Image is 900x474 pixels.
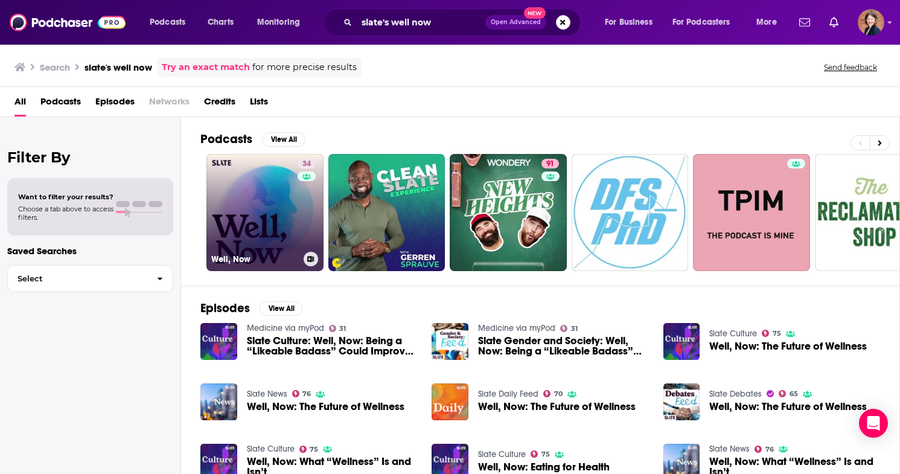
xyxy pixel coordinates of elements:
img: Slate Gender and Society: Well, Now: Being a “Likeable Badass” Could Improve Your Health [432,323,468,360]
span: 76 [302,391,311,397]
span: For Business [605,14,653,31]
span: Podcasts [150,14,185,31]
button: View All [262,132,305,147]
a: Show notifications dropdown [794,12,815,33]
span: Logged in as alafair66639 [858,9,884,36]
div: Open Intercom Messenger [859,409,888,438]
a: Slate Culture: Well, Now: Being a “Likeable Badass” Could Improve Your Health [247,336,418,356]
a: PodcastsView All [200,132,305,147]
a: 75 [762,330,781,337]
span: 91 [546,158,554,170]
img: Well, Now: The Future of Wellness [663,383,700,420]
span: 34 [302,158,311,170]
span: for more precise results [252,60,357,74]
button: Select [7,265,173,292]
h2: Episodes [200,301,250,316]
span: Charts [208,14,234,31]
button: open menu [596,13,668,32]
button: open menu [249,13,316,32]
img: Well, Now: The Future of Wellness [432,383,468,420]
span: Lists [250,92,268,117]
input: Search podcasts, credits, & more... [357,13,485,32]
button: Send feedback [820,62,881,72]
span: More [756,14,777,31]
a: 75 [531,450,550,458]
img: Well, Now: The Future of Wellness [663,323,700,360]
a: Try an exact match [162,60,250,74]
button: Open AdvancedNew [485,15,546,30]
a: 31 [560,325,578,332]
h2: Podcasts [200,132,252,147]
a: Slate Gender and Society: Well, Now: Being a “Likeable Badass” Could Improve Your Health [478,336,649,356]
span: Monitoring [257,14,300,31]
span: Select [8,275,147,283]
a: Show notifications dropdown [825,12,843,33]
div: Search podcasts, credits, & more... [335,8,592,36]
a: Medicine via myPod [478,323,555,333]
a: 34 [298,159,316,168]
span: 76 [765,447,774,452]
a: Slate Culture [709,328,757,339]
a: 76 [292,390,311,397]
a: Credits [204,92,235,117]
a: 91 [450,154,567,271]
span: 75 [773,331,781,336]
span: 75 [310,447,318,452]
img: Well, Now: The Future of Wellness [200,383,237,420]
span: Open Advanced [491,19,541,25]
a: 70 [543,390,563,397]
a: Well, Now: The Future of Wellness [709,402,867,412]
h3: Search [40,62,70,73]
a: Well, Now: Eating for Health [478,462,610,472]
a: Slate Debates [709,389,762,399]
a: Slate Culture [478,449,526,460]
a: 91 [541,159,559,168]
span: For Podcasters [672,14,730,31]
a: Well, Now: The Future of Wellness [709,341,867,351]
a: 75 [299,446,319,453]
button: open menu [665,13,748,32]
a: 34Well, Now [206,154,324,271]
span: Networks [149,92,190,117]
span: Well, Now: The Future of Wellness [247,402,404,412]
img: Podchaser - Follow, Share and Rate Podcasts [10,11,126,34]
button: View All [260,301,303,316]
button: open menu [748,13,792,32]
h3: slate's well now [85,62,152,73]
span: Want to filter your results? [18,193,113,201]
a: Charts [200,13,241,32]
button: Show profile menu [858,9,884,36]
a: Podcasts [40,92,81,117]
a: Slate Culture [247,444,295,454]
a: Slate Culture: Well, Now: Being a “Likeable Badass” Could Improve Your Health [200,323,237,360]
a: EpisodesView All [200,301,303,316]
p: Saved Searches [7,245,173,257]
a: Episodes [95,92,135,117]
h2: Filter By [7,149,173,166]
a: 65 [779,390,798,397]
span: 31 [339,326,346,331]
a: 31 [329,325,346,332]
a: Slate News [247,389,287,399]
button: open menu [141,13,201,32]
a: Slate News [709,444,750,454]
a: All [14,92,26,117]
a: Slate Daily Feed [478,389,538,399]
a: Well, Now: The Future of Wellness [478,402,636,412]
